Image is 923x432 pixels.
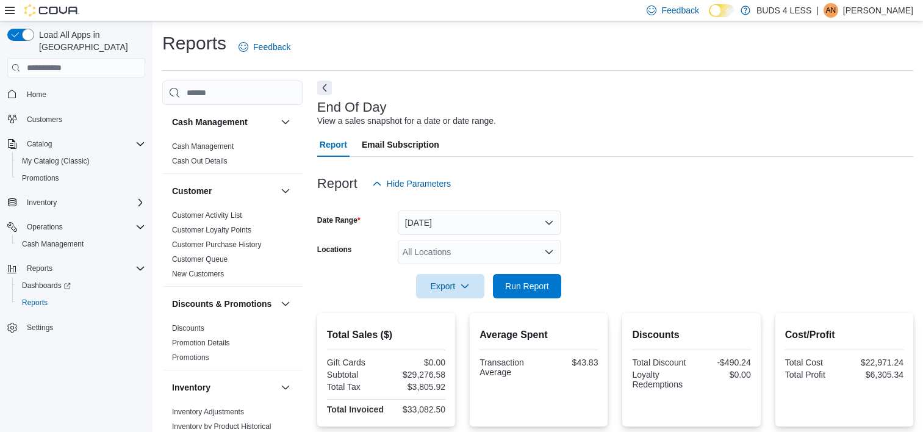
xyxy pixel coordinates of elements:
span: Dashboards [17,278,145,293]
button: Cash Management [172,116,276,128]
span: Cash Out Details [172,156,228,166]
div: $0.00 [694,370,751,380]
a: Promotion Details [172,339,230,347]
h2: Discounts [632,328,750,342]
button: Customers [2,110,150,128]
a: Settings [22,320,58,335]
span: New Customers [172,269,224,279]
span: Email Subscription [362,132,439,157]
button: Cash Management [278,115,293,129]
div: $22,971.24 [847,358,903,367]
div: Total Profit [785,370,842,380]
p: | [816,3,819,18]
span: Inventory [27,198,57,207]
div: Cash Management [162,139,303,173]
button: Inventory [22,195,62,210]
div: Total Tax [327,382,384,392]
span: Customer Queue [172,254,228,264]
h2: Cost/Profit [785,328,903,342]
button: Catalog [22,137,57,151]
button: Run Report [493,274,561,298]
a: Cash Out Details [172,157,228,165]
a: Inventory by Product Historical [172,422,271,431]
span: Customers [22,112,145,127]
a: Home [22,87,51,102]
span: Dashboards [22,281,71,290]
a: My Catalog (Classic) [17,154,95,168]
a: Dashboards [17,278,76,293]
button: Inventory [172,381,276,394]
div: Discounts & Promotions [162,321,303,370]
span: AN [826,3,836,18]
button: Open list of options [544,247,554,257]
button: Next [317,81,332,95]
a: Promotions [17,171,64,185]
h3: End Of Day [317,100,387,115]
button: Settings [2,319,150,336]
button: Reports [22,261,57,276]
span: Operations [22,220,145,234]
h3: Cash Management [172,116,248,128]
span: Catalog [27,139,52,149]
span: Hide Parameters [387,178,451,190]
button: Export [416,274,484,298]
button: Reports [12,294,150,311]
a: New Customers [172,270,224,278]
span: Export [423,274,477,298]
label: Date Range [317,215,361,225]
a: Reports [17,295,52,310]
h1: Reports [162,31,226,56]
h3: Inventory [172,381,210,394]
div: $33,082.50 [389,405,445,414]
div: $6,305.34 [847,370,903,380]
span: Inventory Adjustments [172,407,244,417]
button: Customer [172,185,276,197]
a: Discounts [172,324,204,333]
span: Run Report [505,280,549,292]
a: Cash Management [17,237,88,251]
span: Home [27,90,46,99]
button: Inventory [278,380,293,395]
span: Report [320,132,347,157]
div: Customer [162,208,303,286]
h3: Report [317,176,357,191]
nav: Complex example [7,80,145,368]
span: Feedback [661,4,699,16]
a: Feedback [234,35,295,59]
p: [PERSON_NAME] [843,3,913,18]
span: Settings [27,323,53,333]
button: Discounts & Promotions [172,298,276,310]
strong: Total Invoiced [327,405,384,414]
button: Catalog [2,135,150,153]
h3: Discounts & Promotions [172,298,271,310]
a: Customer Purchase History [172,240,262,249]
a: Dashboards [12,277,150,294]
div: Gift Cards [327,358,384,367]
button: My Catalog (Classic) [12,153,150,170]
input: Dark Mode [709,4,734,17]
div: Austin Nieuwpoort [824,3,838,18]
button: Operations [2,218,150,236]
button: Operations [22,220,68,234]
a: Customer Loyalty Points [172,226,251,234]
span: Promotion Details [172,338,230,348]
a: Cash Management [172,142,234,151]
div: Subtotal [327,370,384,380]
div: $29,276.58 [389,370,445,380]
a: Promotions [172,353,209,362]
span: Reports [22,298,48,308]
button: Customer [278,184,293,198]
span: Reports [17,295,145,310]
span: Customer Loyalty Points [172,225,251,235]
span: Discounts [172,323,204,333]
span: Promotions [22,173,59,183]
a: Customers [22,112,67,127]
button: Discounts & Promotions [278,297,293,311]
span: Settings [22,320,145,335]
span: Operations [27,222,63,232]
